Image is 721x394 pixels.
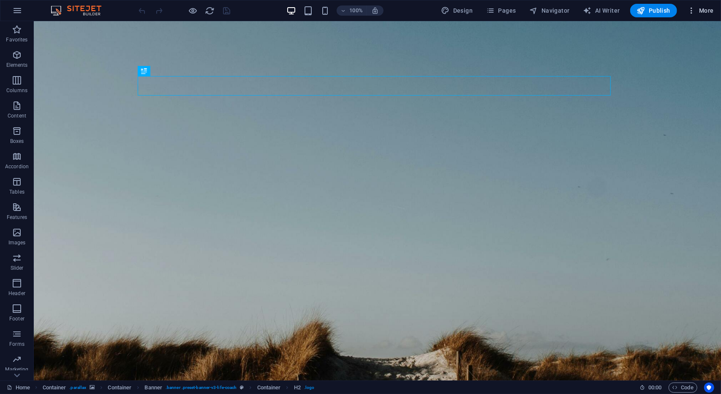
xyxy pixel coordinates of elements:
[438,4,476,17] div: Design (Ctrl+Alt+Y)
[8,112,26,119] p: Content
[90,385,95,390] i: This element contains a background
[145,383,163,393] span: Click to select. Double-click to edit
[349,5,363,16] h6: 100%
[580,4,623,17] button: AI Writer
[9,341,24,347] p: Forms
[483,4,519,17] button: Pages
[684,4,717,17] button: More
[669,383,697,393] button: Code
[11,265,24,271] p: Slider
[7,383,30,393] a: Click to cancel selection. Double-click to open Pages
[188,5,198,16] button: Click here to leave preview mode and continue editing
[5,366,28,373] p: Marketing
[441,6,473,15] span: Design
[10,138,24,145] p: Boxes
[8,290,25,297] p: Header
[704,383,714,393] button: Usercentrics
[639,383,662,393] h6: Session time
[526,4,573,17] button: Navigator
[637,6,670,15] span: Publish
[9,315,24,322] p: Footer
[687,6,714,15] span: More
[43,383,66,393] span: Click to select. Double-click to edit
[49,5,112,16] img: Editor Logo
[672,383,694,393] span: Code
[8,239,26,246] p: Images
[205,5,215,16] button: reload
[530,6,570,15] span: Navigator
[654,384,656,391] span: :
[5,163,29,170] p: Accordion
[69,383,86,393] span: . parallax
[43,383,315,393] nav: breadcrumb
[7,214,27,221] p: Features
[9,189,24,195] p: Tables
[108,383,132,393] span: Click to select. Double-click to edit
[304,383,314,393] span: . logo
[6,87,27,94] p: Columns
[166,383,237,393] span: . banner .preset-banner-v3-life-coach
[583,6,620,15] span: AI Writer
[240,385,244,390] i: This element is a customizable preset
[630,4,677,17] button: Publish
[438,4,476,17] button: Design
[6,36,27,43] p: Favorites
[486,6,516,15] span: Pages
[205,6,215,16] i: Reload page
[371,7,379,14] i: On resize automatically adjust zoom level to fit chosen device.
[648,383,661,393] span: 00 00
[6,62,28,68] p: Elements
[257,383,281,393] span: Click to select. Double-click to edit
[294,383,301,393] span: Click to select. Double-click to edit
[337,5,367,16] button: 100%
